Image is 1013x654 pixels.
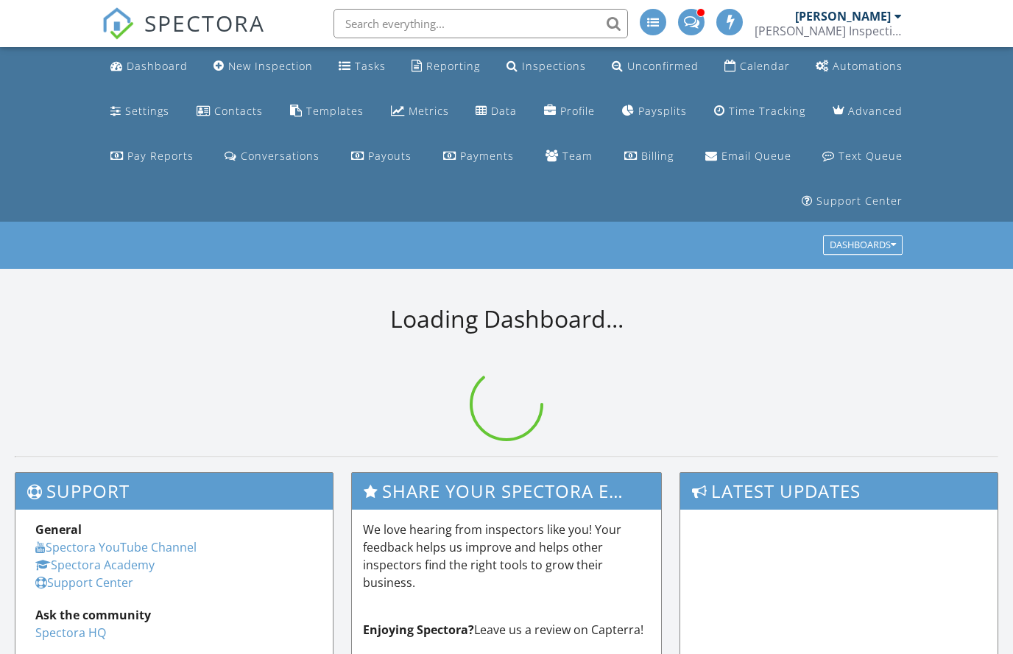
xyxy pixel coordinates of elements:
[127,59,188,73] div: Dashboard
[627,59,699,73] div: Unconfirmed
[540,143,599,170] a: Team
[729,104,805,118] div: Time Tracking
[796,188,908,215] a: Support Center
[352,473,660,509] h3: Share Your Spectora Experience
[35,557,155,573] a: Spectora Academy
[241,149,320,163] div: Conversations
[755,24,902,38] div: Kelting Inspections & Services
[35,606,313,624] div: Ask the community
[15,473,333,509] h3: Support
[125,104,169,118] div: Settings
[219,143,325,170] a: Conversations
[719,53,796,80] a: Calendar
[284,98,370,125] a: Templates
[641,149,674,163] div: Billing
[740,59,790,73] div: Calendar
[470,98,523,125] a: Data
[522,59,586,73] div: Inspections
[795,9,891,24] div: [PERSON_NAME]
[501,53,592,80] a: Inspections
[616,98,693,125] a: Paysplits
[406,53,486,80] a: Reporting
[355,59,386,73] div: Tasks
[191,98,269,125] a: Contacts
[638,104,687,118] div: Paysplits
[105,143,200,170] a: Pay Reports
[345,143,417,170] a: Payouts
[363,621,649,639] p: Leave us a review on Capterra!
[102,20,265,51] a: SPECTORA
[385,98,455,125] a: Metrics
[833,59,903,73] div: Automations
[333,9,628,38] input: Search everything...
[105,98,175,125] a: Settings
[491,104,517,118] div: Data
[409,104,449,118] div: Metrics
[144,7,265,38] span: SPECTORA
[35,521,82,538] strong: General
[618,143,680,170] a: Billing
[606,53,705,80] a: Unconfirmed
[538,98,601,125] a: Company Profile
[810,53,908,80] a: Automations (Advanced)
[560,104,595,118] div: Profile
[35,625,106,641] a: Spectora HQ
[208,53,319,80] a: New Inspection
[306,104,364,118] div: Templates
[35,539,197,555] a: Spectora YouTube Channel
[816,194,903,208] div: Support Center
[437,143,520,170] a: Payments
[214,104,263,118] div: Contacts
[426,59,480,73] div: Reporting
[699,143,797,170] a: Email Queue
[102,7,134,40] img: The Best Home Inspection Software - Spectora
[105,53,194,80] a: Dashboard
[827,98,908,125] a: Advanced
[848,104,903,118] div: Advanced
[363,521,649,591] p: We love hearing from inspectors like you! Your feedback helps us improve and helps other inspecto...
[460,149,514,163] div: Payments
[35,574,133,591] a: Support Center
[228,59,313,73] div: New Inspection
[721,149,791,163] div: Email Queue
[823,235,903,256] button: Dashboards
[839,149,903,163] div: Text Queue
[708,98,811,125] a: Time Tracking
[816,143,908,170] a: Text Queue
[363,622,474,638] strong: Enjoying Spectora?
[830,240,896,250] div: Dashboards
[368,149,412,163] div: Payouts
[127,149,194,163] div: Pay Reports
[680,473,998,509] h3: Latest Updates
[333,53,392,80] a: Tasks
[562,149,593,163] div: Team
